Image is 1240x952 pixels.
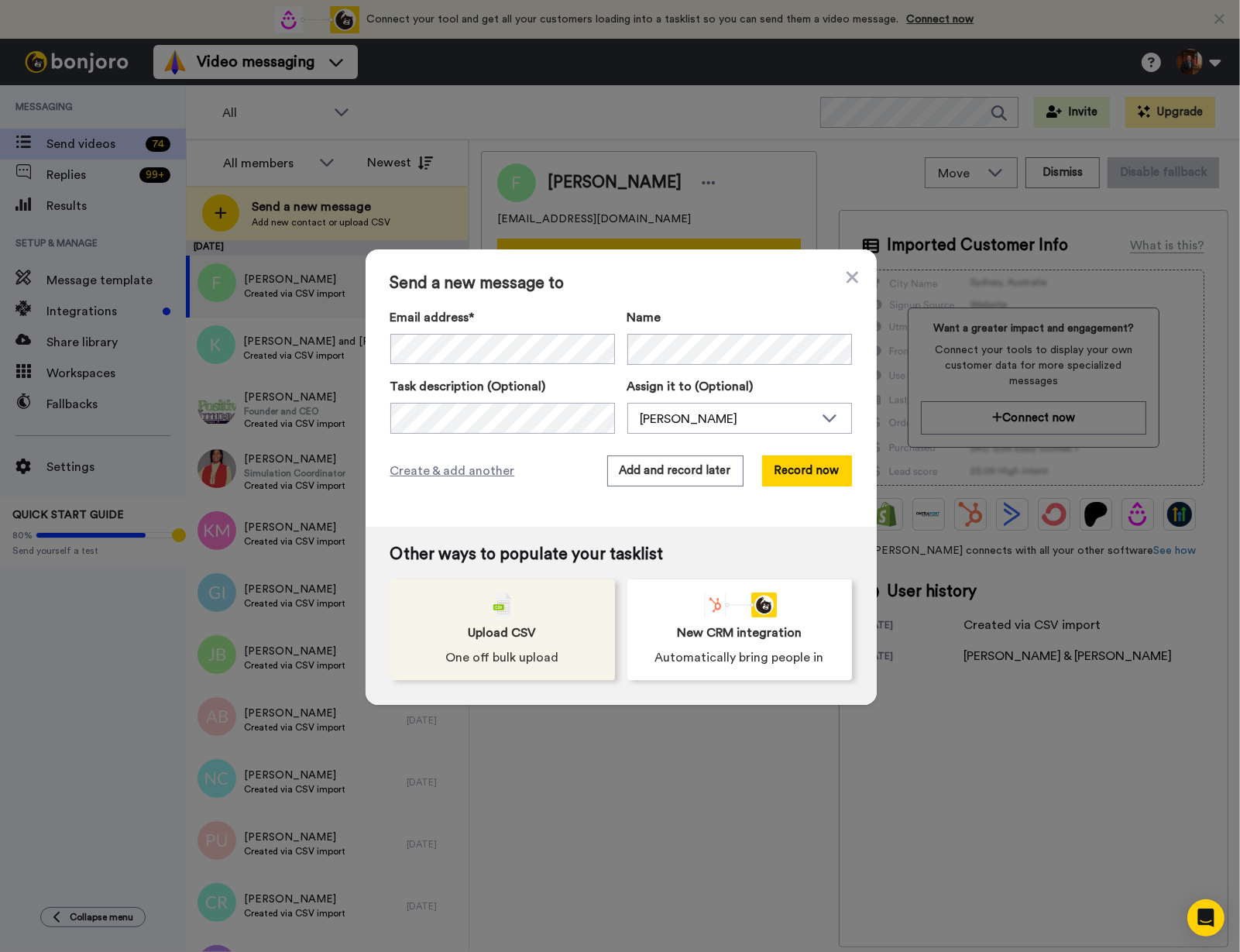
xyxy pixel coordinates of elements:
span: Send a new message to [390,274,852,293]
button: Record now [762,455,852,486]
span: Upload CSV [469,624,537,642]
label: Task description (Optional) [390,377,615,396]
div: [PERSON_NAME] [641,410,814,428]
div: Open Intercom Messenger [1187,899,1225,937]
span: Create & add another [390,462,515,480]
label: Email address* [390,308,615,327]
label: Assign it to (Optional) [627,377,852,396]
span: One off bulk upload [446,648,559,667]
span: Automatically bring people in [655,648,824,667]
span: Other ways to populate your tasklist [390,545,852,564]
img: csv-grey.png [493,593,512,617]
div: animation [702,593,777,617]
span: Name [627,308,661,327]
button: Add and record later [607,455,744,486]
span: New CRM integration [677,624,802,642]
